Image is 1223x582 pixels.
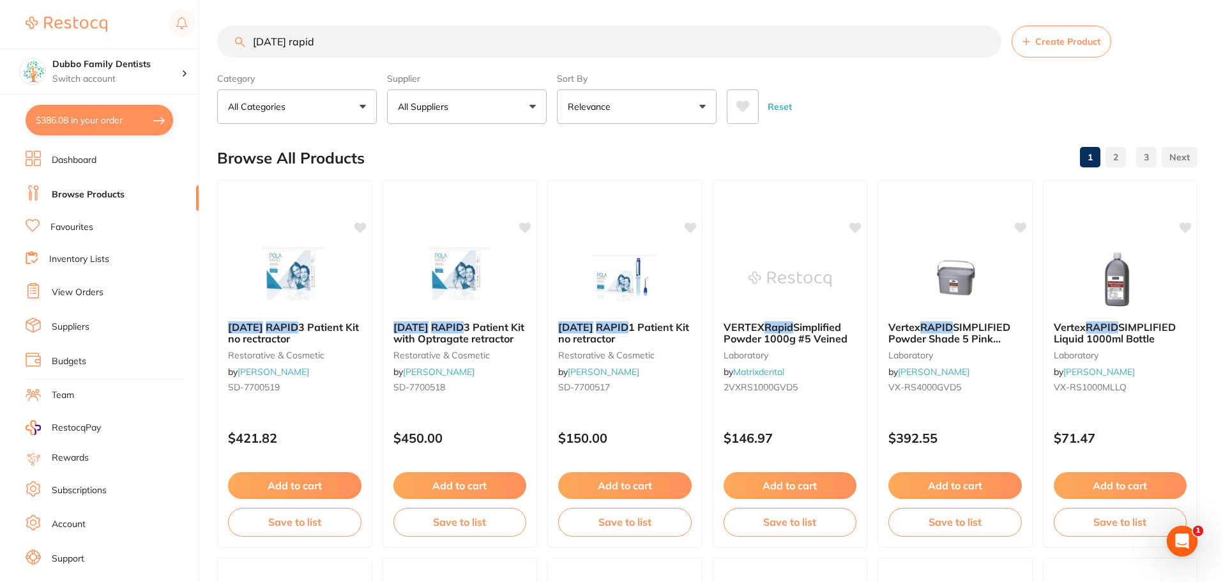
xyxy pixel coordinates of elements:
[398,100,453,113] p: All Suppliers
[557,89,717,124] button: Relevance
[266,321,298,333] em: RAPID
[393,472,527,499] button: Add to cart
[52,553,84,565] a: Support
[228,431,361,445] p: $421.82
[1054,321,1086,333] span: Vertex
[558,472,692,499] button: Add to cart
[52,154,96,167] a: Dashboard
[387,73,547,84] label: Supplier
[568,366,639,378] a: [PERSON_NAME]
[228,366,309,378] span: by
[26,17,107,32] img: Restocq Logo
[1136,144,1157,170] a: 3
[724,431,857,445] p: $146.97
[431,321,464,333] em: RAPID
[724,472,857,499] button: Add to cart
[558,431,692,445] p: $150.00
[724,381,798,393] span: 2VXRS1000GVD5
[418,247,501,311] img: POLA RAPID 3 Patient Kit with Optragate retractor
[26,10,107,39] a: Restocq Logo
[1054,431,1187,445] p: $71.47
[52,188,125,201] a: Browse Products
[1063,366,1135,378] a: [PERSON_NAME]
[558,321,593,333] em: [DATE]
[1054,381,1127,393] span: VX-RS1000MLLQ
[1054,472,1187,499] button: Add to cart
[764,89,796,124] button: Reset
[228,100,291,113] p: All Categories
[26,105,173,135] button: $386.08 in your order
[898,366,969,378] a: [PERSON_NAME]
[920,321,953,333] em: RAPID
[217,73,377,84] label: Category
[50,221,93,234] a: Favourites
[26,420,41,435] img: RestocqPay
[913,247,996,311] img: Vertex RAPID SIMPLIFIED Powder Shade 5 Pink Veined 4000g Tub
[1079,247,1162,311] img: Vertex RAPID SIMPLIFIED Liquid 1000ml Bottle
[1193,526,1203,536] span: 1
[52,286,103,299] a: View Orders
[238,366,309,378] a: [PERSON_NAME]
[52,321,89,333] a: Suppliers
[724,321,857,345] b: VERTEX Rapid Simplified Powder 1000g #5 Veined
[557,73,717,84] label: Sort By
[52,58,181,71] h4: Dubbo Family Dentists
[558,381,610,393] span: SD-7700517
[596,321,628,333] em: RAPID
[393,350,527,360] small: restorative & cosmetic
[26,420,101,435] a: RestocqPay
[20,59,45,84] img: Dubbo Family Dentists
[1054,321,1187,345] b: Vertex RAPID SIMPLIFIED Liquid 1000ml Bottle
[228,321,359,345] span: 3 Patient Kit no rectractor
[393,321,524,345] span: 3 Patient Kit with Optragate retractor
[724,321,847,345] span: Simplified Powder 1000g #5 Veined
[52,422,101,434] span: RestocqPay
[1054,508,1187,536] button: Save to list
[393,381,445,393] span: SD-7700518
[888,472,1022,499] button: Add to cart
[748,247,832,311] img: VERTEX Rapid Simplified Powder 1000g #5 Veined
[888,381,961,393] span: VX-RS4000GVD5
[253,247,336,311] img: POLA RAPID 3 Patient Kit no rectractor
[1035,36,1100,47] span: Create Product
[583,247,666,311] img: POLA RAPID 1 Patient Kit no retractor
[49,253,109,266] a: Inventory Lists
[558,321,692,345] b: POLA RAPID 1 Patient Kit no retractor
[558,350,692,360] small: restorative & cosmetic
[393,321,429,333] em: [DATE]
[403,366,475,378] a: [PERSON_NAME]
[888,321,1010,357] span: SIMPLIFIED Powder Shade 5 Pink Veined 4000g Tub
[228,508,361,536] button: Save to list
[888,321,920,333] span: Vertex
[724,350,857,360] small: laboratory
[393,366,475,378] span: by
[217,89,377,124] button: All Categories
[724,508,857,536] button: Save to list
[888,508,1022,536] button: Save to list
[52,355,86,368] a: Budgets
[52,73,181,86] p: Switch account
[888,350,1022,360] small: laboratory
[1086,321,1118,333] em: RAPID
[393,431,527,445] p: $450.00
[888,431,1022,445] p: $392.55
[228,381,280,393] span: SD-7700519
[217,149,365,167] h2: Browse All Products
[558,508,692,536] button: Save to list
[558,321,689,345] span: 1 Patient Kit no retractor
[228,321,263,333] em: [DATE]
[52,452,89,464] a: Rewards
[217,26,1001,57] input: Search Products
[888,366,969,378] span: by
[1167,526,1197,556] iframe: Intercom live chat
[228,321,361,345] b: POLA RAPID 3 Patient Kit no rectractor
[1054,366,1135,378] span: by
[387,89,547,124] button: All Suppliers
[733,366,784,378] a: Matrixdental
[1054,350,1187,360] small: laboratory
[228,472,361,499] button: Add to cart
[724,366,784,378] span: by
[52,518,86,531] a: Account
[1080,144,1100,170] a: 1
[764,321,793,333] em: Rapid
